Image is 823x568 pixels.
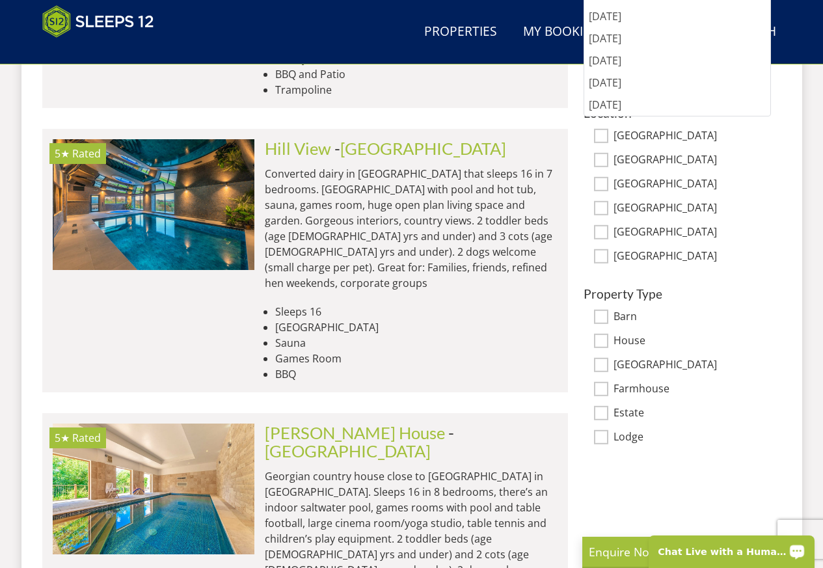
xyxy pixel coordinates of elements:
label: [GEOGRAPHIC_DATA] [614,129,771,144]
img: berry-house-devon-holiday-home-accomodation-sleeping-11.original.jpg [53,424,254,554]
li: Trampoline [275,82,558,98]
li: Games Room [275,351,558,366]
iframe: LiveChat chat widget [640,527,823,568]
span: Berry House has a 5 star rating under the Quality in Tourism Scheme [55,431,70,445]
a: [GEOGRAPHIC_DATA] [340,139,506,158]
li: BBQ [275,366,558,382]
label: [GEOGRAPHIC_DATA] [614,154,771,168]
img: hares-barton-devon-accommodation-holiday-vacation-sleeping-10.original.jpg [53,139,254,269]
label: [GEOGRAPHIC_DATA] [614,178,771,192]
label: Barn [614,310,771,325]
span: - [265,423,454,461]
div: [DATE] [584,49,770,72]
label: [GEOGRAPHIC_DATA] [614,358,771,373]
label: Lodge [614,431,771,445]
a: Hill View [265,139,331,158]
label: [GEOGRAPHIC_DATA] [614,250,771,264]
h3: Property Type [584,287,771,301]
a: 5★ Rated [53,139,254,269]
a: My Booking [518,18,606,47]
p: Enquire Now [589,543,784,560]
a: Properties [419,18,502,47]
li: BBQ and Patio [275,66,558,82]
span: Rated [72,431,101,445]
span: Hill View has a 5 star rating under the Quality in Tourism Scheme [55,146,70,161]
span: Rated [72,146,101,161]
label: [GEOGRAPHIC_DATA] [614,226,771,240]
a: [PERSON_NAME] House [265,423,445,442]
li: Sauna [275,335,558,351]
h3: Location [584,106,771,120]
div: [DATE] [584,94,770,116]
p: Converted dairy in [GEOGRAPHIC_DATA] that sleeps 16 in 7 bedrooms. [GEOGRAPHIC_DATA] with pool an... [265,166,558,291]
a: [GEOGRAPHIC_DATA] [265,441,431,461]
label: House [614,334,771,349]
a: 5★ Rated [53,424,254,554]
label: [GEOGRAPHIC_DATA] [614,202,771,216]
img: Sleeps 12 [42,5,154,38]
div: [DATE] [584,27,770,49]
iframe: Customer reviews powered by Trustpilot [36,46,172,57]
span: - [334,139,506,158]
li: [GEOGRAPHIC_DATA] [275,319,558,335]
label: Farmhouse [614,383,771,397]
div: [DATE] [584,72,770,94]
label: Estate [614,407,771,421]
li: Sleeps 16 [275,304,558,319]
div: [DATE] [584,5,770,27]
